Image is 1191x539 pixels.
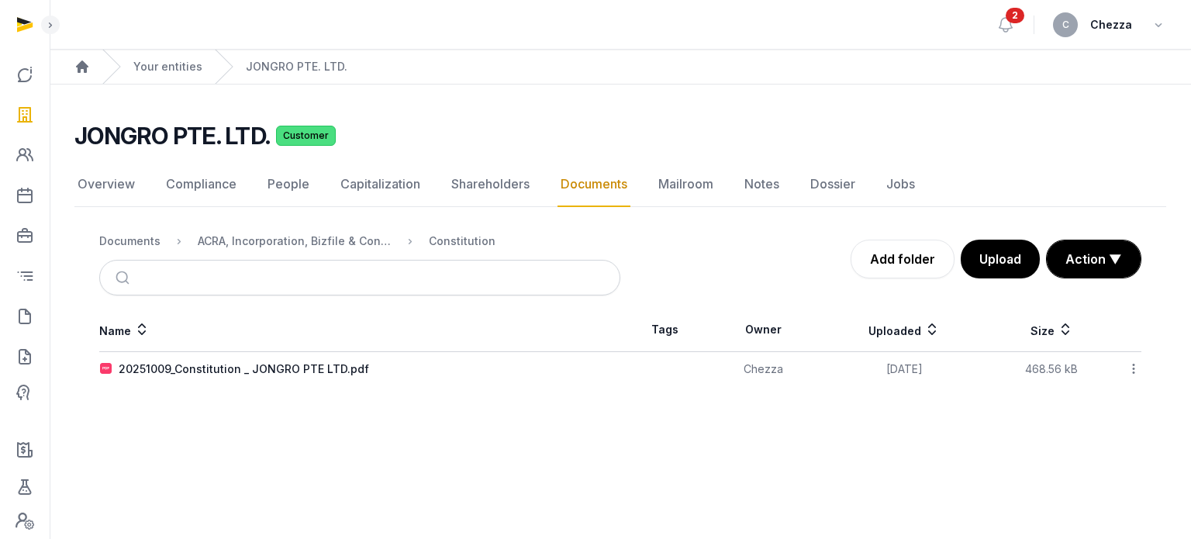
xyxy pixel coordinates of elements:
[163,162,240,207] a: Compliance
[851,240,955,278] a: Add folder
[276,126,336,146] span: Customer
[1006,8,1024,23] span: 2
[1090,16,1132,34] span: Chezza
[883,162,918,207] a: Jobs
[1062,20,1069,29] span: C
[106,261,143,295] button: Submit
[992,308,1111,352] th: Size
[741,162,782,207] a: Notes
[961,240,1040,278] button: Upload
[709,308,816,352] th: Owner
[119,361,369,377] div: 20251009_Constitution _ JONGRO PTE LTD.pdf
[74,162,138,207] a: Overview
[246,59,347,74] a: JONGRO PTE. LTD.
[709,352,816,387] td: Chezza
[100,363,112,375] img: pdf.svg
[74,122,270,150] h2: JONGRO PTE. LTD.
[886,362,923,375] span: [DATE]
[558,162,630,207] a: Documents
[1047,240,1141,278] button: Action ▼
[198,233,392,249] div: ACRA, Incorporation, Bizfile & Constitution
[99,223,620,260] nav: Breadcrumb
[448,162,533,207] a: Shareholders
[337,162,423,207] a: Capitalization
[99,233,161,249] div: Documents
[816,308,992,352] th: Uploaded
[429,233,495,249] div: Constitution
[99,308,620,352] th: Name
[74,162,1166,207] nav: Tabs
[133,59,202,74] a: Your entities
[620,308,709,352] th: Tags
[50,50,1191,85] nav: Breadcrumb
[264,162,312,207] a: People
[1053,12,1078,37] button: C
[655,162,716,207] a: Mailroom
[807,162,858,207] a: Dossier
[992,352,1111,387] td: 468.56 kB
